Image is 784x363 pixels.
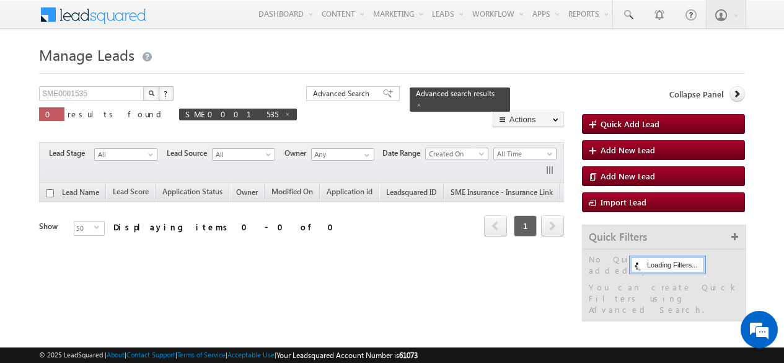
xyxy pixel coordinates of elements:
[74,222,94,235] span: 50
[601,197,646,207] span: Import Lead
[493,148,557,160] a: All Time
[46,189,54,197] input: Check all records
[164,88,169,99] span: ?
[484,217,507,236] a: prev
[320,185,379,201] a: Application id
[49,148,94,159] span: Lead Stage
[380,186,443,202] a: Leadsquared ID
[560,185,633,201] a: SME Lender Name
[494,148,553,159] span: All Time
[541,217,564,236] a: next
[213,149,271,160] span: All
[148,90,154,96] img: Search
[156,185,229,201] a: Application Status
[94,148,157,161] a: All
[601,145,655,155] span: Add New Lead
[107,351,125,359] a: About
[94,225,104,230] span: select
[265,185,319,201] a: Modified On
[669,89,723,100] span: Collapse Panel
[39,221,64,232] div: Show
[631,258,704,272] div: Loading Filters...
[177,351,226,359] a: Terms of Service
[236,187,258,197] span: Owner
[284,148,311,159] span: Owner
[601,119,659,129] span: Quick Add Lead
[493,112,564,127] button: Actions
[358,149,373,161] a: Show All Items
[113,220,341,234] div: Displaying items 0 - 0 of 0
[227,351,275,359] a: Acceptable Use
[425,148,488,160] a: Created On
[56,186,105,202] a: Lead Name
[514,215,537,236] span: 1
[185,109,278,119] span: SME0001535
[451,187,553,197] span: SME Insurance - Insurance Link
[39,45,134,65] span: Manage Leads
[45,109,58,119] span: 0
[126,351,175,359] a: Contact Support
[39,349,418,361] span: © 2025 LeadSquared | | | | |
[601,171,655,181] span: Add New Lead
[162,187,222,196] span: Application Status
[167,148,212,159] span: Lead Source
[212,148,275,161] a: All
[426,148,485,159] span: Created On
[68,109,166,119] span: results found
[399,351,418,360] span: 61073
[113,187,149,196] span: Lead Score
[271,187,313,196] span: Modified On
[382,148,425,159] span: Date Range
[107,185,155,201] a: Lead Score
[313,88,373,99] span: Advanced Search
[311,148,374,161] input: Type to Search
[541,215,564,236] span: next
[276,351,418,360] span: Your Leadsquared Account Number is
[327,187,372,196] span: Application id
[484,215,507,236] span: prev
[416,89,495,98] span: Advanced search results
[159,86,174,101] button: ?
[95,149,154,160] span: All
